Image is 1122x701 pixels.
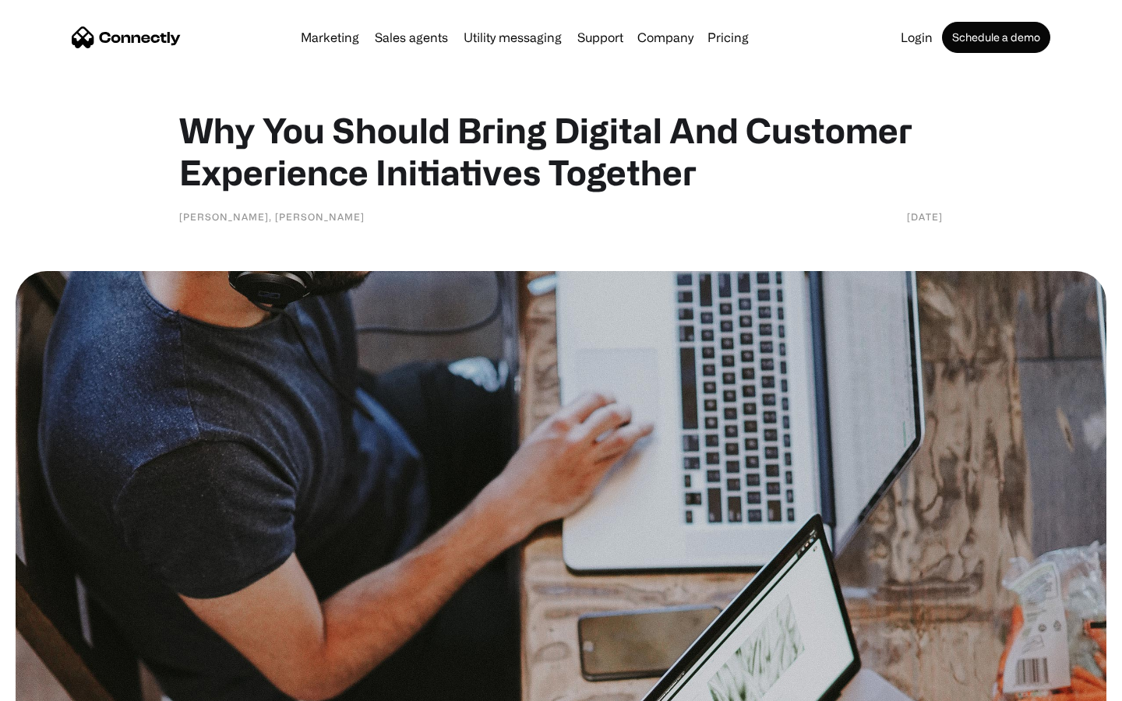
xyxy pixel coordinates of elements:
[637,26,693,48] div: Company
[16,674,93,696] aside: Language selected: English
[894,31,939,44] a: Login
[907,209,943,224] div: [DATE]
[571,31,630,44] a: Support
[942,22,1050,53] a: Schedule a demo
[457,31,568,44] a: Utility messaging
[369,31,454,44] a: Sales agents
[31,674,93,696] ul: Language list
[179,109,943,193] h1: Why You Should Bring Digital And Customer Experience Initiatives Together
[295,31,365,44] a: Marketing
[179,209,365,224] div: [PERSON_NAME], [PERSON_NAME]
[701,31,755,44] a: Pricing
